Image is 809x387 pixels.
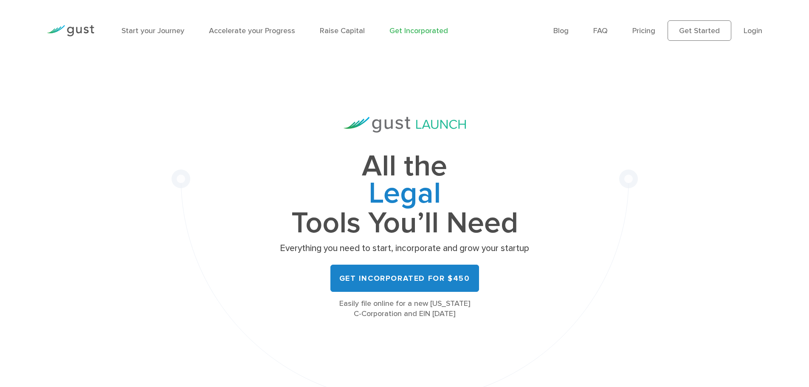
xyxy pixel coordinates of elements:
[668,20,731,41] a: Get Started
[47,25,94,37] img: Gust Logo
[344,117,466,133] img: Gust Launch Logo
[209,26,295,35] a: Accelerate your Progress
[277,243,532,254] p: Everything you need to start, incorporate and grow your startup
[632,26,655,35] a: Pricing
[277,299,532,319] div: Easily file online for a new [US_STATE] C-Corporation and EIN [DATE]
[277,153,532,237] h1: All the Tools You’ll Need
[553,26,569,35] a: Blog
[389,26,448,35] a: Get Incorporated
[744,26,762,35] a: Login
[277,180,532,210] span: Legal
[121,26,184,35] a: Start your Journey
[320,26,365,35] a: Raise Capital
[330,265,479,292] a: Get Incorporated for $450
[593,26,608,35] a: FAQ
